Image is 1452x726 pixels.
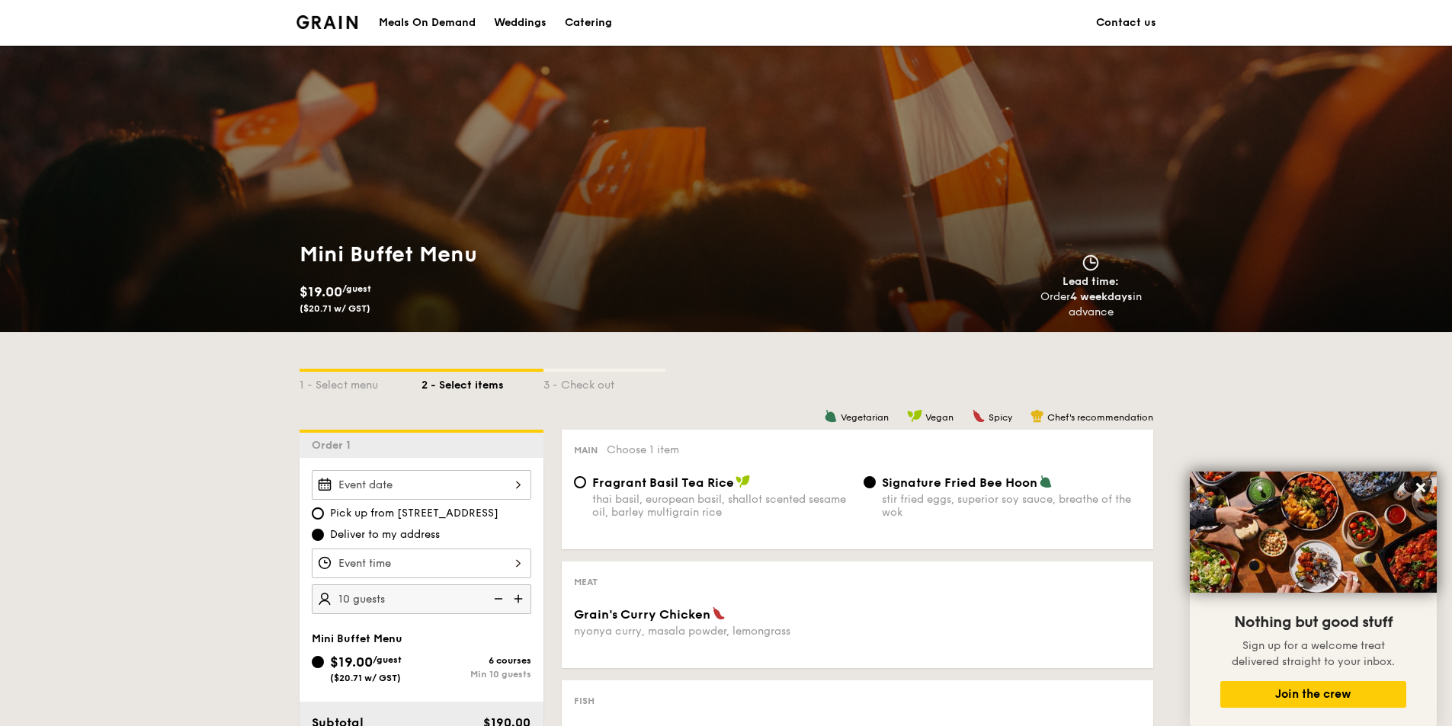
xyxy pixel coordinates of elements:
span: Signature Fried Bee Hoon [882,475,1037,490]
span: Fish [574,696,595,706]
div: 3 - Check out [543,372,665,393]
span: Chef's recommendation [1047,412,1153,423]
input: $19.00/guest($20.71 w/ GST)6 coursesMin 10 guests [312,656,324,668]
img: Grain [296,15,358,29]
span: ($20.71 w/ GST) [330,673,401,683]
span: /guest [373,654,402,665]
span: Fragrant Basil Tea Rice [592,475,734,490]
input: Signature Fried Bee Hoonstir fried eggs, superior soy sauce, breathe of the wok [864,476,876,488]
span: $19.00 [330,654,373,670]
span: Pick up from [STREET_ADDRESS] [330,506,498,521]
input: Number of guests [312,584,531,614]
span: Vegetarian [841,412,889,423]
div: 1 - Select menu [300,372,421,393]
span: $19.00 [300,283,342,300]
img: DSC07876-Edit02-Large.jpeg [1190,472,1437,593]
div: nyonya curry, masala powder, lemongrass [574,625,851,638]
img: icon-spicy.37a8142b.svg [712,606,726,620]
div: 2 - Select items [421,372,543,393]
span: Grain's Curry Chicken [574,607,710,622]
img: icon-reduce.1d2dbef1.svg [486,584,508,613]
img: icon-clock.2db775ea.svg [1079,254,1102,271]
img: icon-chef-hat.a58ddaea.svg [1031,409,1044,423]
input: Deliver to my address [312,529,324,541]
input: Event date [312,470,531,500]
input: Event time [312,548,531,578]
div: Min 10 guests [421,669,531,680]
h1: Mini Buffet Menu [300,241,720,268]
span: ($20.71 w/ GST) [300,303,370,314]
div: stir fried eggs, superior soy sauce, breathe of the wok [882,493,1141,519]
img: icon-vegan.f8ff3823.svg [736,475,751,488]
img: icon-vegan.f8ff3823.svg [907,409,922,423]
a: Logotype [296,15,358,29]
div: thai basil, european basil, shallot scented sesame oil, barley multigrain rice [592,493,851,519]
span: Choose 1 item [607,443,679,456]
span: /guest [342,283,371,294]
span: Spicy [989,412,1012,423]
div: Order in advance [1023,289,1159,320]
span: Order 1 [312,439,357,452]
img: icon-vegetarian.fe4039eb.svg [1039,475,1053,488]
span: Sign up for a welcome treat delivered straight to your inbox. [1232,639,1395,668]
button: Close [1409,475,1433,500]
button: Join the crew [1220,681,1406,708]
strong: 4 weekdays [1070,290,1133,303]
span: Deliver to my address [330,527,440,542]
span: Mini Buffet Menu [312,632,402,645]
span: Main [574,445,598,456]
input: Pick up from [STREET_ADDRESS] [312,507,324,520]
img: icon-add.58712e84.svg [508,584,531,613]
span: Vegan [925,412,954,423]
span: Meat [574,577,598,587]
img: icon-vegetarian.fe4039eb.svg [824,409,838,423]
div: 6 courses [421,655,531,666]
img: icon-spicy.37a8142b.svg [972,409,986,423]
span: Lead time: [1063,275,1119,288]
span: Nothing but good stuff [1234,613,1393,632]
input: Fragrant Basil Tea Ricethai basil, european basil, shallot scented sesame oil, barley multigrain ... [574,476,586,488]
